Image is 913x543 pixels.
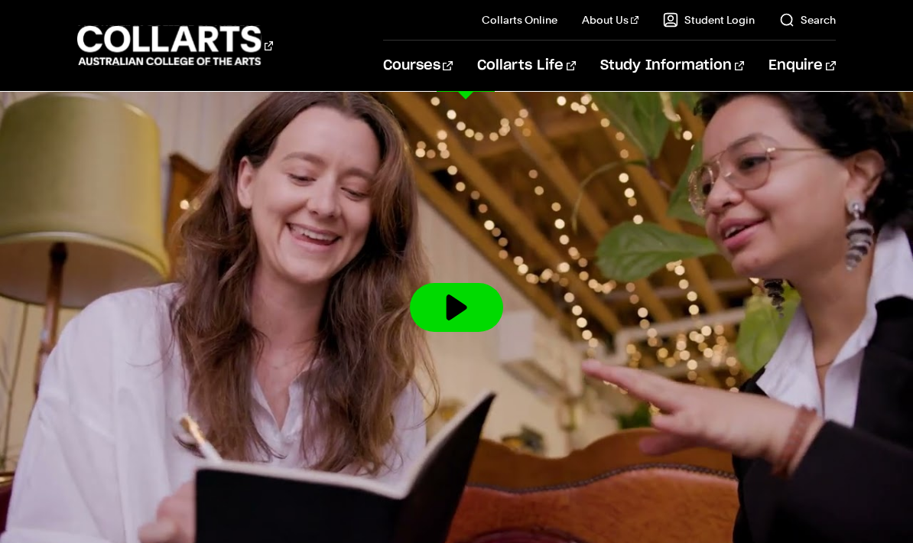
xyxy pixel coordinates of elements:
[477,41,576,91] a: Collarts Life
[582,12,638,28] a: About Us
[482,12,557,28] a: Collarts Online
[77,24,273,67] div: Go to homepage
[768,41,835,91] a: Enquire
[600,41,744,91] a: Study Information
[383,41,453,91] a: Courses
[779,12,836,28] a: Search
[663,12,755,28] a: Student Login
